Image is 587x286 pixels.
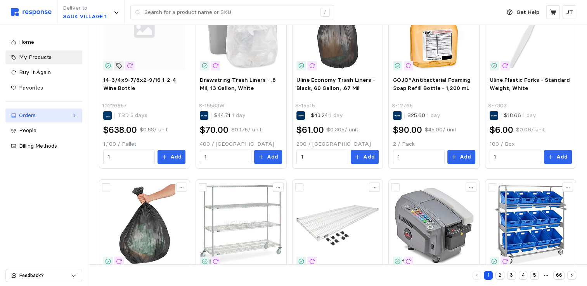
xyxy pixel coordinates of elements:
[11,8,52,16] img: svg%3e
[158,150,185,164] button: Add
[296,140,379,148] p: 200 / [GEOGRAPHIC_DATA]
[118,111,147,120] p: TBD
[328,112,343,119] span: 1 day
[5,124,82,138] a: People
[516,126,545,134] p: $0.06 / unit
[425,112,440,119] span: 1 day
[490,184,572,266] img: H-9094BLU
[363,153,374,161] p: Add
[19,142,57,149] span: Billing Methods
[102,102,127,110] p: 10226857
[140,126,168,134] p: $0.58 / unit
[521,112,536,119] span: 1 day
[254,150,282,164] button: Add
[129,112,147,119] span: 5 days
[103,124,137,136] h2: $638.00
[63,4,107,12] p: Deliver to
[556,153,568,161] p: Add
[490,140,572,148] p: 100 / Box
[490,76,570,92] span: Uline Plastic Forks - Standard Weight, White
[320,8,330,17] div: /
[516,8,539,17] p: Get Help
[19,272,71,279] p: Feedback?
[19,84,43,91] span: Favorites
[230,112,246,119] span: 1 day
[397,150,440,164] input: Qty
[502,5,544,20] button: Get Help
[553,271,564,280] button: 66
[19,127,36,134] span: People
[563,5,576,19] button: JT
[495,271,504,280] button: 2
[19,111,69,120] div: Orders
[544,150,572,164] button: Add
[200,184,282,266] img: nxlate72x24x63truck.jpg
[393,140,475,148] p: 2 / Pack
[103,140,185,148] p: 1,100 / Pallet
[144,5,316,19] input: Search for a product name or SKU
[447,150,475,164] button: Add
[5,139,82,153] a: Billing Methods
[6,269,82,282] button: Feedback?
[296,76,375,92] span: Uline Economy Trash Liners - Black, 60 Gallon, .67 Mil
[5,35,82,49] a: Home
[5,109,82,122] a: Orders
[5,65,82,79] a: Buy It Again
[507,271,516,280] button: 3
[19,69,51,76] span: Buy It Again
[311,111,343,120] p: $43.24
[200,140,282,148] p: 400 / [GEOGRAPHIC_DATA]
[170,153,182,161] p: Add
[566,8,573,17] p: JT
[327,126,358,134] p: $0.305 / unit
[200,76,276,92] span: Drawstring Trash Liners - .8 Mil, 13 Gallon, White
[519,271,528,280] button: 4
[393,184,475,266] img: H-802_txt_USEng
[484,271,493,280] button: 1
[351,150,379,164] button: Add
[199,102,225,110] p: S-15583W
[494,150,537,164] input: Qty
[63,12,107,21] p: SAUK VILLAGE 1
[200,124,229,136] h2: $70.00
[393,76,471,92] span: GOJO®Antibacterial Foaming Soap Refill Bottle - 1,200 mL
[214,111,246,120] p: $44.71
[19,38,34,45] span: Home
[530,271,539,280] button: 5
[19,53,52,60] span: My Products
[488,102,507,110] p: S-7303
[296,184,379,266] img: 188564.webp
[204,150,247,164] input: Qty
[5,81,82,95] a: Favorites
[301,150,344,164] input: Qty
[103,76,176,92] span: 14-3/4x9-7/8x2-9/16 1-2-4 Wine Bottle
[295,102,315,110] p: S-15515
[407,111,440,120] p: $25.60
[504,111,536,120] p: $18.66
[425,126,456,134] p: $45.00 / unit
[103,184,185,266] img: S-15514
[393,124,422,136] h2: $90.00
[296,124,324,136] h2: $61.00
[5,50,82,64] a: My Products
[108,150,151,164] input: Qty
[391,102,412,110] p: S-12765
[490,124,513,136] h2: $6.00
[231,126,261,134] p: $0.175 / unit
[460,153,471,161] p: Add
[267,153,278,161] p: Add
